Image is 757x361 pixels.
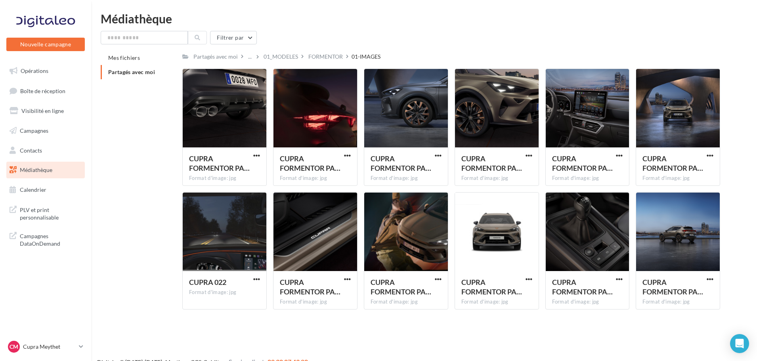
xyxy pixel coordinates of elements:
a: Opérations [5,63,86,79]
div: 01_MODELES [264,53,298,61]
span: CUPRA FORMENTOR PA 007 [642,154,703,172]
div: Format d'image: jpg [280,298,351,306]
span: Médiathèque [20,166,52,173]
div: Format d'image: jpg [461,175,532,182]
a: Boîte de réception [5,82,86,99]
div: Partagés avec moi [193,53,238,61]
div: Format d'image: jpg [189,175,260,182]
div: FORMENTOR [308,53,343,61]
span: Opérations [21,67,48,74]
div: Open Intercom Messenger [730,334,749,353]
a: Médiathèque [5,162,86,178]
span: Boîte de réception [20,87,65,94]
a: Calendrier [5,181,86,198]
span: CUPRA FORMENTOR PA 098 [552,278,613,296]
span: Partagés avec moi [108,69,155,75]
span: Contacts [20,147,42,153]
a: Campagnes DataOnDemand [5,227,86,251]
a: Contacts [5,142,86,159]
a: CM Cupra Meythet [6,339,85,354]
span: Mes fichiers [108,54,140,61]
div: Médiathèque [101,13,747,25]
span: Campagnes [20,127,48,134]
button: Filtrer par [210,31,257,44]
div: Format d'image: jpg [280,175,351,182]
div: Format d'image: jpg [461,298,532,306]
span: CUPRA FORMENTOR PA 138 [461,278,522,296]
div: Format d'image: jpg [642,298,713,306]
span: CM [10,343,18,351]
p: Cupra Meythet [23,343,76,351]
span: CUPRA FORMENTOR PA 174 [371,278,431,296]
a: PLV et print personnalisable [5,201,86,225]
div: 01-IMAGES [352,53,380,61]
span: CUPRA FORMENTOR PA 040 [642,278,703,296]
div: Format d'image: jpg [642,175,713,182]
span: Visibilité en ligne [21,107,64,114]
a: Campagnes [5,122,86,139]
div: Format d'image: jpg [371,175,442,182]
span: PLV et print personnalisable [20,204,82,222]
a: Visibilité en ligne [5,103,86,119]
div: ... [247,51,253,62]
span: Campagnes DataOnDemand [20,231,82,248]
div: Format d'image: jpg [552,298,623,306]
button: Nouvelle campagne [6,38,85,51]
span: CUPRA FORMENTOR PA 102 [280,278,340,296]
span: Calendrier [20,186,46,193]
span: CUPRA FORMENTOR PA 076 [552,154,613,172]
span: CUPRA FORMENTOR PA 057 [280,154,340,172]
div: Format d'image: jpg [371,298,442,306]
div: Format d'image: jpg [552,175,623,182]
div: Format d'image: jpg [189,289,260,296]
span: CUPRA FORMENTOR PA 148 [189,154,250,172]
span: CUPRA 022 [189,278,226,287]
span: CUPRA FORMENTOR PA 022 [371,154,431,172]
span: CUPRA FORMENTOR PA 150 [461,154,522,172]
